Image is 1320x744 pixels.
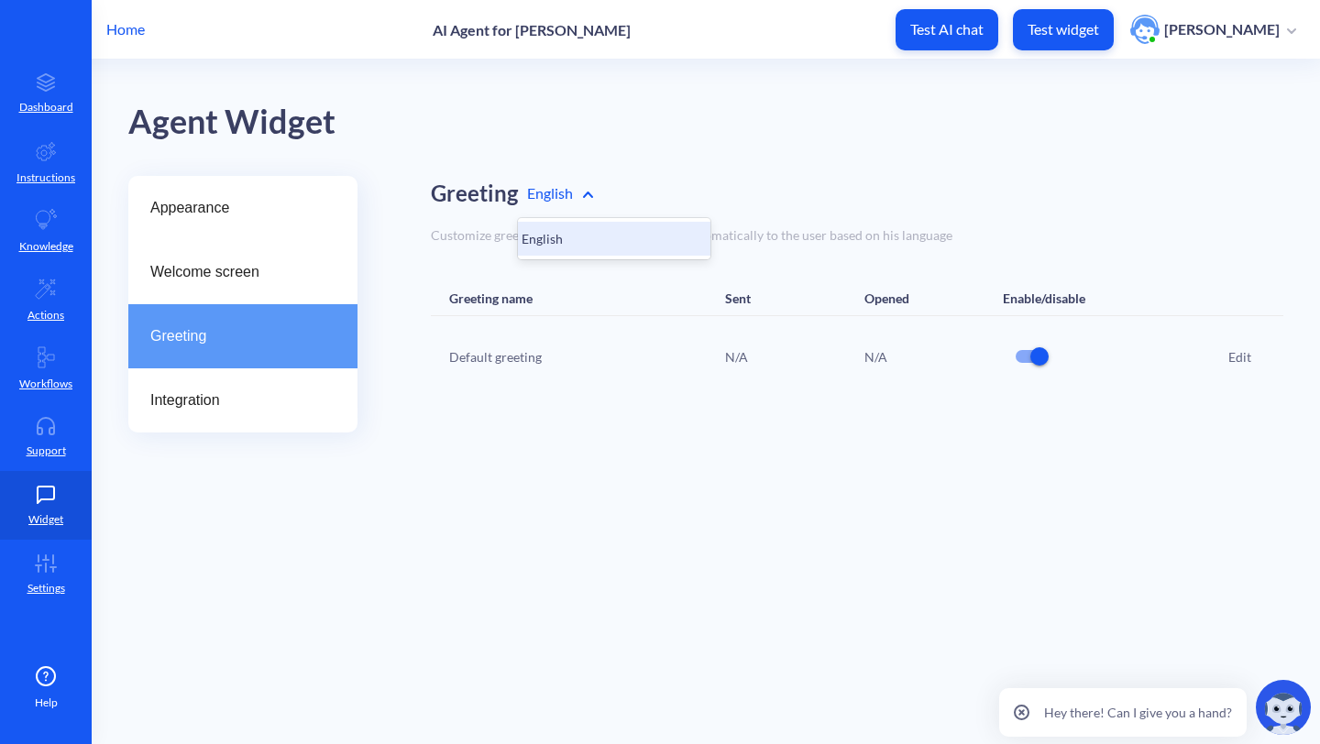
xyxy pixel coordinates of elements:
[431,181,518,207] h2: Greeting
[910,20,984,38] p: Test AI chat
[150,325,321,347] span: Greeting
[128,368,357,432] a: Integration
[19,238,73,255] p: Knowledge
[150,389,321,411] span: Integration
[1121,13,1305,46] button: user photo[PERSON_NAME]
[433,21,631,38] p: AI Agent for [PERSON_NAME]
[27,580,65,596] p: Settings
[1013,9,1114,50] button: Test widget
[449,334,697,378] div: Default greeting
[1228,347,1251,367] div: Edit
[1130,15,1160,44] img: user photo
[431,225,1283,245] div: Customize greeting message that will pop up automatically to the user based on his language
[128,96,1320,148] div: Agent Widget
[864,334,974,378] div: N/A
[128,176,357,240] a: Appearance
[35,695,58,711] span: Help
[896,9,998,50] button: Test AI chat
[864,290,909,306] div: Opened
[1164,19,1280,39] p: [PERSON_NAME]
[725,290,751,306] div: Sent
[128,304,357,368] a: Greeting
[518,222,710,256] div: English
[1003,290,1085,306] div: Enable/disable
[128,240,357,304] a: Welcome screen
[19,376,72,392] p: Workflows
[150,197,321,219] span: Appearance
[1256,680,1311,735] img: copilot-icon.svg
[27,443,66,459] p: Support
[106,18,145,40] p: Home
[1028,20,1099,38] p: Test widget
[27,307,64,323] p: Actions
[449,290,533,306] div: Greeting name
[28,511,63,528] p: Widget
[1044,703,1232,722] p: Hey there! Can I give you a hand?
[19,99,73,115] p: Dashboard
[150,261,321,283] span: Welcome screen
[16,170,75,186] p: Instructions
[527,182,594,204] div: English
[725,334,835,378] div: N/A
